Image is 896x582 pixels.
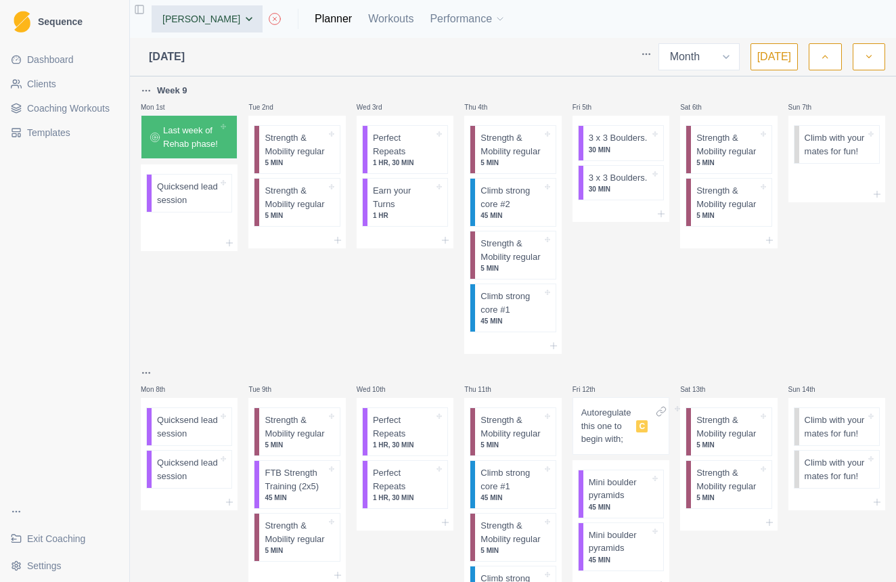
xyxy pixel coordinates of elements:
div: Climb strong core #145 MIN [470,460,556,509]
a: Templates [5,122,124,143]
p: 5 MIN [696,210,757,221]
p: Climb with your mates for fun! [805,131,866,158]
span: Exit Coaching [27,532,85,545]
div: Strength & Mobility regular5 MIN [254,513,340,562]
p: 1 HR, 30 MIN [373,158,434,168]
p: Wed 3rd [357,102,397,112]
span: Sequence [38,17,83,26]
div: 3 x 3 Boulders.30 MIN [578,165,664,201]
div: Perfect Repeats1 HR, 30 MIN [362,460,448,509]
p: 5 MIN [265,440,326,450]
p: 3 x 3 Boulders. [589,131,648,145]
div: FTB Strength Training (2x5)45 MIN [254,460,340,509]
p: Quicksend lead session [157,413,218,440]
button: [DATE] [751,43,798,70]
p: Mon 8th [141,384,181,395]
p: Strength & Mobility regular [696,131,757,158]
p: Perfect Repeats [373,413,434,440]
div: Climb with your mates for fun! [794,125,880,164]
p: Mon 1st [141,102,181,112]
a: Dashboard [5,49,124,70]
p: Climb strong core #1 [480,290,541,316]
p: Week 9 [157,84,187,97]
p: Perfect Repeats [373,466,434,493]
p: 1 HR, 30 MIN [373,493,434,503]
a: Planner [315,11,352,27]
p: 1 HR [373,210,434,221]
div: Strength & Mobility regular5 MIN [470,231,556,279]
p: 5 MIN [480,158,541,168]
p: 5 MIN [480,440,541,450]
p: Fri 12th [573,384,613,395]
div: Strength & Mobility regular5 MIN [686,460,771,509]
p: Climb strong core #2 [480,184,541,210]
p: Fri 5th [573,102,613,112]
button: Settings [5,555,124,577]
p: Strength & Mobility regular [480,413,541,440]
p: Tue 2nd [248,102,289,112]
p: 45 MIN [480,316,541,326]
p: Climb strong core #1 [480,466,541,493]
p: 5 MIN [480,545,541,556]
p: Thu 4th [464,102,505,112]
p: Mini boulder pyramids [589,529,650,555]
p: 45 MIN [480,493,541,503]
p: 1 HR, 30 MIN [373,440,434,450]
div: Last week of Rehab phase! [141,115,238,159]
div: Strength & Mobility regular5 MIN [254,125,340,174]
div: Strength & Mobility regular5 MIN [470,407,556,456]
p: 5 MIN [696,440,757,450]
p: Quicksend lead session [157,456,218,483]
p: Strength & Mobility regular [480,237,541,263]
p: 45 MIN [589,555,650,565]
p: 30 MIN [589,184,650,194]
a: Workouts [368,11,413,27]
button: Performance [430,5,506,32]
p: Sun 14th [788,384,829,395]
p: FTB Strength Training (2x5) [265,466,326,493]
p: Climb with your mates for fun! [805,456,866,483]
div: Perfect Repeats1 HR, 30 MIN [362,407,448,456]
p: 3 x 3 Boulders. [589,171,648,185]
div: Strength & Mobility regular5 MIN [470,125,556,174]
p: Mini boulder pyramids [589,476,650,502]
div: Climb strong core #245 MIN [470,178,556,227]
p: Perfect Repeats [373,131,434,158]
p: Strength & Mobility regular [265,184,326,210]
p: 5 MIN [696,158,757,168]
div: Quicksend lead session [146,407,232,446]
p: 5 MIN [265,545,326,556]
p: Strength & Mobility regular [480,519,541,545]
p: 5 MIN [265,158,326,168]
span: [DATE] [149,49,185,65]
div: Strength & Mobility regular5 MIN [254,178,340,227]
span: C [636,420,648,432]
p: 45 MIN [589,502,650,512]
div: Climb with your mates for fun! [794,450,880,489]
div: Strength & Mobility regular5 MIN [686,125,771,174]
div: Quicksend lead session [146,450,232,489]
p: Wed 10th [357,384,397,395]
div: Mini boulder pyramids45 MIN [578,522,664,571]
p: 45 MIN [480,210,541,221]
p: Strength & Mobility regular [696,184,757,210]
p: Strength & Mobility regular [265,413,326,440]
p: Sat 13th [680,384,721,395]
p: Strength & Mobility regular [696,466,757,493]
div: Climb strong core #145 MIN [470,284,556,332]
div: Perfect Repeats1 HR, 30 MIN [362,125,448,174]
p: Last week of Rehab phase! [163,124,218,150]
p: Climb with your mates for fun! [805,413,866,440]
div: Strength & Mobility regular5 MIN [470,513,556,562]
p: Sun 7th [788,102,829,112]
div: Strength & Mobility regular5 MIN [254,407,340,456]
p: Strength & Mobility regular [480,131,541,158]
img: Logo [14,11,30,33]
p: 5 MIN [265,210,326,221]
p: Tue 9th [248,384,289,395]
span: Clients [27,77,56,91]
div: 3 x 3 Boulders.30 MIN [578,125,664,161]
div: Strength & Mobility regular5 MIN [686,407,771,456]
a: Coaching Workouts [5,97,124,119]
div: Quicksend lead session [146,174,232,212]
